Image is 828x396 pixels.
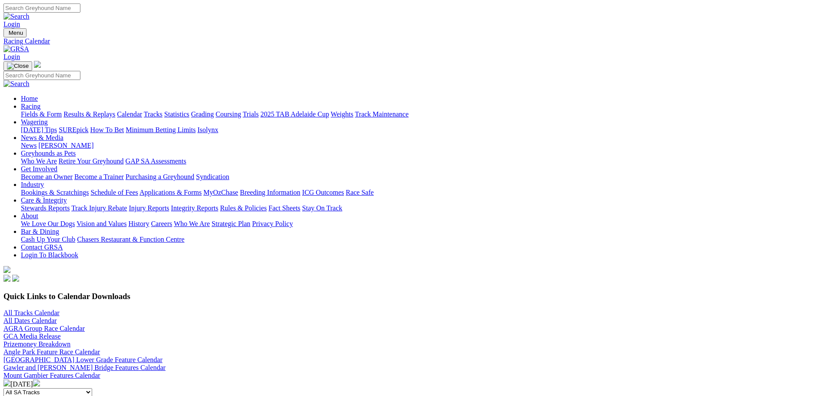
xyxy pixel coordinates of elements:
div: Get Involved [21,173,825,181]
a: Strategic Plan [212,220,250,227]
a: Cash Up Your Club [21,236,75,243]
a: Racing [21,103,40,110]
img: facebook.svg [3,275,10,282]
a: Calendar [117,110,142,118]
a: Grading [191,110,214,118]
a: Privacy Policy [252,220,293,227]
div: Industry [21,189,825,196]
a: Purchasing a Greyhound [126,173,194,180]
div: About [21,220,825,228]
a: Applications & Forms [140,189,202,196]
a: Breeding Information [240,189,300,196]
a: Chasers Restaurant & Function Centre [77,236,184,243]
img: twitter.svg [12,275,19,282]
img: Search [3,80,30,88]
a: Who We Are [174,220,210,227]
a: Track Injury Rebate [71,204,127,212]
a: Become an Owner [21,173,73,180]
a: GCA Media Release [3,333,61,340]
a: AGRA Group Race Calendar [3,325,85,332]
img: chevron-left-pager-white.svg [3,379,10,386]
a: Prizemoney Breakdown [3,340,70,348]
img: logo-grsa-white.png [34,61,41,68]
div: Greyhounds as Pets [21,157,825,165]
img: Search [3,13,30,20]
div: [DATE] [3,379,825,388]
a: Bookings & Scratchings [21,189,89,196]
a: Results & Replays [63,110,115,118]
a: Care & Integrity [21,196,67,204]
a: History [128,220,149,227]
a: [DATE] Tips [21,126,57,133]
a: Rules & Policies [220,204,267,212]
a: ICG Outcomes [302,189,344,196]
a: Stewards Reports [21,204,70,212]
a: Statistics [164,110,190,118]
a: Tracks [144,110,163,118]
a: [PERSON_NAME] [38,142,93,149]
a: MyOzChase [203,189,238,196]
a: Weights [331,110,353,118]
a: Trials [243,110,259,118]
a: Gawler and [PERSON_NAME] Bridge Features Calendar [3,364,166,371]
a: We Love Our Dogs [21,220,75,227]
img: logo-grsa-white.png [3,266,10,273]
img: chevron-right-pager-white.svg [33,379,40,386]
a: Retire Your Greyhound [59,157,124,165]
a: Race Safe [346,189,373,196]
div: Wagering [21,126,825,134]
img: GRSA [3,45,29,53]
a: [GEOGRAPHIC_DATA] Lower Grade Feature Calendar [3,356,163,363]
a: Coursing [216,110,241,118]
a: Wagering [21,118,48,126]
a: GAP SA Assessments [126,157,186,165]
a: Vision and Values [76,220,126,227]
a: All Dates Calendar [3,317,57,324]
a: Syndication [196,173,229,180]
a: Greyhounds as Pets [21,150,76,157]
h3: Quick Links to Calendar Downloads [3,292,825,301]
a: SUREpick [59,126,88,133]
a: Injury Reports [129,204,169,212]
a: How To Bet [90,126,124,133]
input: Search [3,71,80,80]
a: Bar & Dining [21,228,59,235]
a: Fact Sheets [269,204,300,212]
a: Login [3,53,20,60]
img: Close [7,63,29,70]
a: Racing Calendar [3,37,825,45]
div: Racing [21,110,825,118]
a: 2025 TAB Adelaide Cup [260,110,329,118]
a: News & Media [21,134,63,141]
a: Login To Blackbook [21,251,78,259]
a: Track Maintenance [355,110,409,118]
a: Stay On Track [302,204,342,212]
a: Mount Gambier Features Calendar [3,372,100,379]
a: Angle Park Feature Race Calendar [3,348,100,356]
a: Login [3,20,20,28]
a: About [21,212,38,220]
div: Care & Integrity [21,204,825,212]
a: Contact GRSA [21,243,63,251]
a: Become a Trainer [74,173,124,180]
a: Industry [21,181,44,188]
a: Integrity Reports [171,204,218,212]
a: Minimum Betting Limits [126,126,196,133]
div: Bar & Dining [21,236,825,243]
button: Toggle navigation [3,61,32,71]
input: Search [3,3,80,13]
a: News [21,142,37,149]
a: Get Involved [21,165,57,173]
span: Menu [9,30,23,36]
a: Who We Are [21,157,57,165]
a: Fields & Form [21,110,62,118]
a: Home [21,95,38,102]
a: All Tracks Calendar [3,309,60,316]
div: News & Media [21,142,825,150]
a: Careers [151,220,172,227]
a: Schedule of Fees [90,189,138,196]
a: Isolynx [197,126,218,133]
button: Toggle navigation [3,28,27,37]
